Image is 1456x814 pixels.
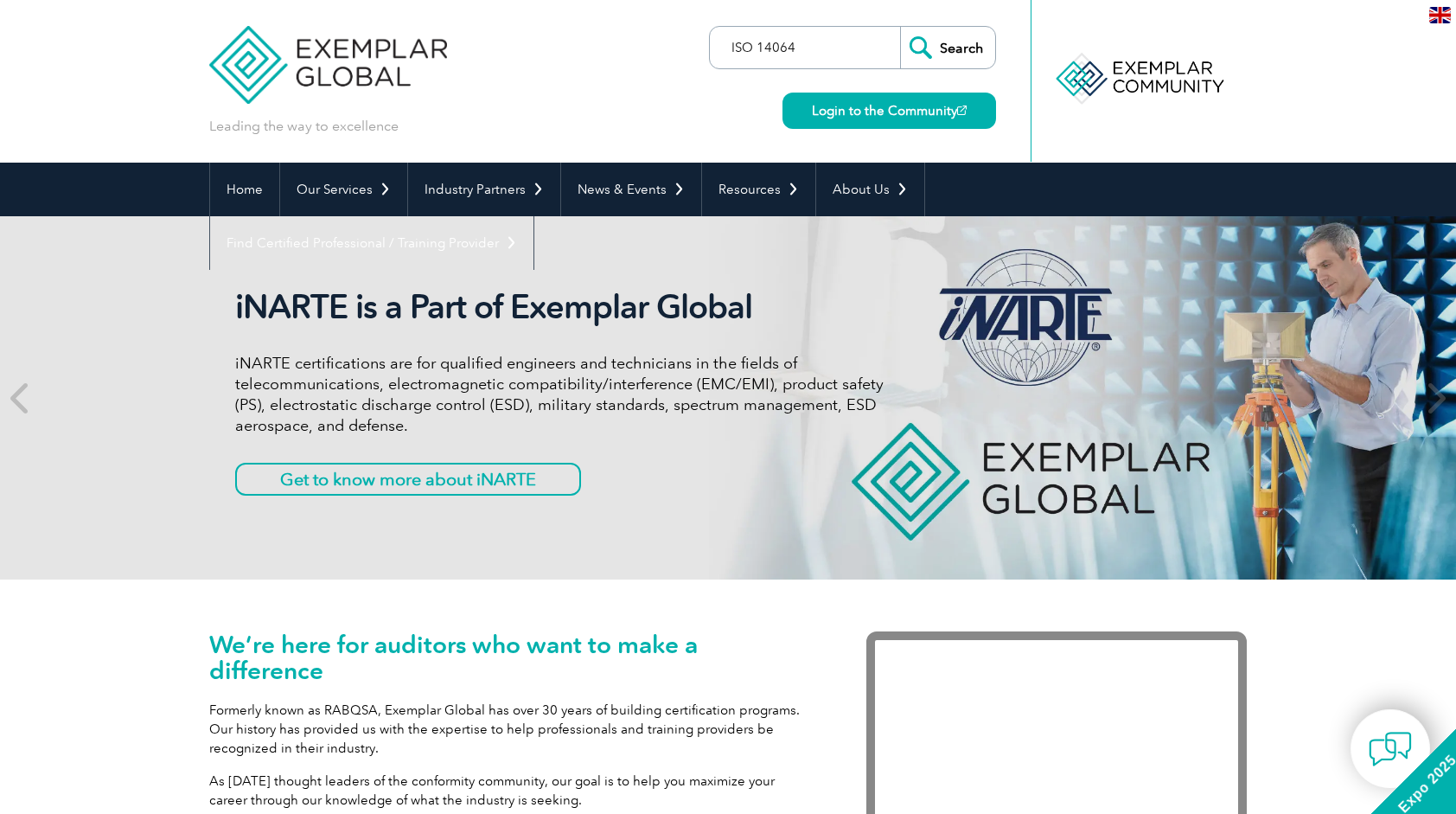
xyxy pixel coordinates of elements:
[408,163,560,216] a: Industry Partners
[1369,727,1412,771] img: contact-chat.png
[209,117,399,136] p: Leading the way to excellence
[235,463,581,496] a: Get to know more about iNARTE
[209,772,814,810] p: As [DATE] thought leaders of the conformity community, our goal is to help you maximize your care...
[702,163,815,216] a: Resources
[210,216,533,270] a: Find Certified Professional / Training Provider
[280,163,407,216] a: Our Services
[561,163,701,216] a: News & Events
[782,93,996,129] a: Login to the Community
[816,163,924,216] a: About Us
[900,27,995,68] input: Search
[1429,7,1451,23] img: en
[235,353,884,436] p: iNARTE certifications are for qualified engineers and technicians in the fields of telecommunicat...
[209,701,814,758] p: Formerly known as RABQSA, Exemplar Global has over 30 years of building certification programs. O...
[209,631,814,683] h1: We’re here for auditors who want to make a difference
[235,287,884,327] h2: iNARTE is a Part of Exemplar Global
[957,106,967,115] img: open_square.png
[210,163,279,216] a: Home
